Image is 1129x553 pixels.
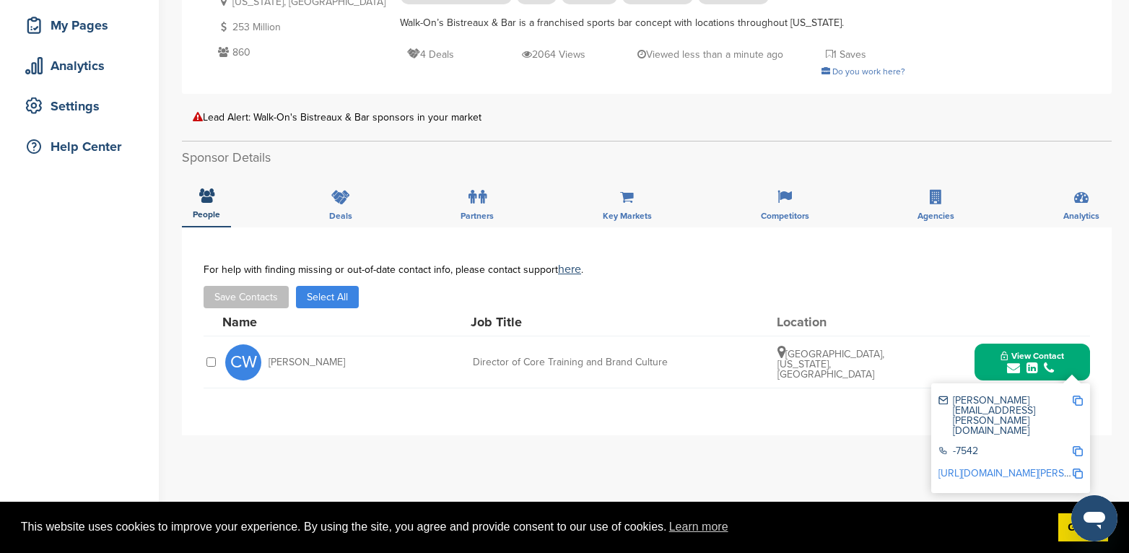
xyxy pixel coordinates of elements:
img: Copy [1073,396,1083,406]
p: Viewed less than a minute ago [637,45,783,64]
p: 2064 Views [522,45,585,64]
a: Analytics [14,49,144,82]
span: Deals [329,212,352,220]
div: Lead Alert: Walk-On's Bistreaux & Bar sponsors in your market [193,112,1101,123]
div: Name [222,315,381,328]
span: CW [225,344,261,380]
div: Walk-On’s Bistreaux & Bar is a franchised sports bar concept with locations throughout [US_STATE]. [400,15,905,31]
iframe: Button to launch messaging window [1071,495,1117,541]
div: Analytics [22,53,144,79]
div: Help Center [22,134,144,160]
span: [GEOGRAPHIC_DATA], [US_STATE], [GEOGRAPHIC_DATA] [777,348,884,380]
a: Help Center [14,130,144,163]
span: [PERSON_NAME] [269,357,345,367]
a: My Pages [14,9,144,42]
div: Job Title [471,315,687,328]
p: 253 Million [214,18,385,36]
span: Agencies [917,212,954,220]
p: 1 Saves [826,45,866,64]
div: Location [777,315,885,328]
button: View Contact [983,341,1081,384]
button: Select All [296,286,359,308]
span: People [193,210,220,219]
a: Do you work here? [821,66,905,77]
p: 860 [214,43,385,61]
img: Copy [1073,446,1083,456]
p: 4 Deals [407,45,454,64]
span: Key Markets [603,212,652,220]
span: This website uses cookies to improve your experience. By using the site, you agree and provide co... [21,516,1047,538]
span: Do you work here? [832,66,905,77]
a: here [558,262,581,276]
button: Save Contacts [204,286,289,308]
span: View Contact [1001,351,1064,361]
h2: Sponsor Details [182,148,1112,167]
div: My Pages [22,12,144,38]
a: dismiss cookie message [1058,513,1108,542]
div: -7542 [938,446,1072,458]
a: learn more about cookies [667,516,731,538]
span: Competitors [761,212,809,220]
a: [URL][DOMAIN_NAME][PERSON_NAME] [938,467,1115,479]
img: Copy [1073,469,1083,479]
span: Partners [461,212,494,220]
span: Analytics [1063,212,1099,220]
div: Settings [22,93,144,119]
div: For help with finding missing or out-of-date contact info, please contact support . [204,264,1090,275]
div: Director of Core Training and Brand Culture [473,357,689,367]
div: [PERSON_NAME][EMAIL_ADDRESS][PERSON_NAME][DOMAIN_NAME] [938,396,1072,436]
a: Settings [14,90,144,123]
